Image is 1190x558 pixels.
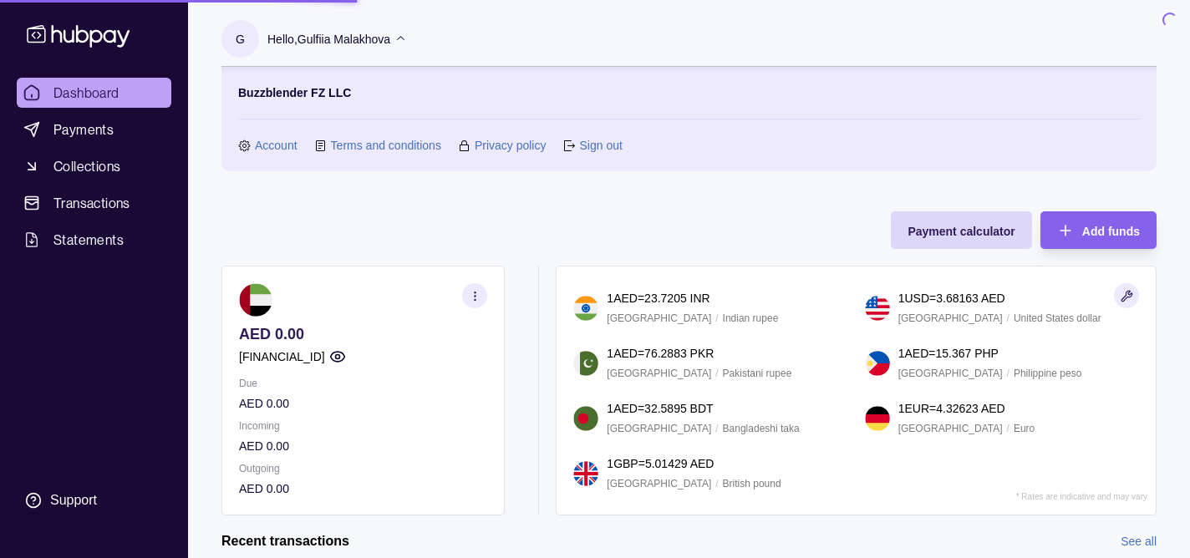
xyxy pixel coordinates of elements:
a: Account [255,136,297,155]
p: AED 0.00 [239,394,487,413]
h2: Recent transactions [221,532,349,550]
p: Euro [1014,419,1035,438]
button: Add funds [1040,211,1157,249]
span: Collections [53,156,120,176]
p: Philippine peso [1014,364,1081,383]
p: Due [239,374,487,393]
span: Payment calculator [908,225,1015,238]
p: Bangladeshi taka [723,419,800,438]
button: Payment calculator [891,211,1031,249]
p: [GEOGRAPHIC_DATA] [898,419,1003,438]
p: * Rates are indicative and may vary [1016,492,1147,501]
p: [GEOGRAPHIC_DATA] [607,474,711,493]
p: / [715,309,718,327]
p: 1 AED = 15.367 PHP [898,344,999,363]
p: / [1007,419,1009,438]
p: [FINANCIAL_ID] [239,347,325,366]
p: Hello, Gulfiia Malakhova [267,30,390,48]
a: Transactions [17,188,171,218]
p: AED 0.00 [239,479,487,498]
a: Dashboard [17,78,171,108]
span: Transactions [53,193,130,213]
span: Add funds [1082,225,1140,238]
a: Collections [17,151,171,181]
span: Payments [53,119,114,139]
p: Indian rupee [723,309,779,327]
p: [GEOGRAPHIC_DATA] [607,309,711,327]
a: Payments [17,114,171,145]
p: [GEOGRAPHIC_DATA] [607,364,711,383]
img: bd [573,406,598,431]
img: de [865,406,890,431]
p: 1 USD = 3.68163 AED [898,289,1005,307]
img: ph [865,351,890,376]
a: Statements [17,225,171,255]
p: / [715,419,718,438]
p: United States dollar [1014,309,1101,327]
a: Sign out [579,136,622,155]
p: / [1007,309,1009,327]
p: Incoming [239,417,487,435]
p: 1 EUR = 4.32623 AED [898,399,1005,418]
p: / [1007,364,1009,383]
p: G [236,30,245,48]
p: [GEOGRAPHIC_DATA] [898,364,1003,383]
p: 1 AED = 76.2883 PKR [607,344,714,363]
a: Support [17,483,171,518]
a: See all [1121,532,1157,550]
a: Privacy policy [475,136,547,155]
p: [GEOGRAPHIC_DATA] [607,419,711,438]
p: [GEOGRAPHIC_DATA] [898,309,1003,327]
p: AED 0.00 [239,325,487,343]
img: in [573,296,598,321]
span: Dashboard [53,83,120,103]
img: gb [573,461,598,486]
div: Support [50,491,97,510]
p: 1 AED = 32.5895 BDT [607,399,713,418]
p: / [715,364,718,383]
p: 1 GBP = 5.01429 AED [607,454,714,473]
span: Statements [53,230,124,250]
p: Outgoing [239,459,487,478]
img: ae [239,283,272,317]
p: AED 0.00 [239,437,487,455]
p: 1 AED = 23.7205 INR [607,289,709,307]
img: us [865,296,890,321]
p: / [715,474,718,493]
a: Terms and conditions [331,136,441,155]
img: pk [573,351,598,376]
p: Buzzblender FZ LLC [238,84,351,102]
p: British pound [723,474,781,493]
p: Pakistani rupee [723,364,792,383]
